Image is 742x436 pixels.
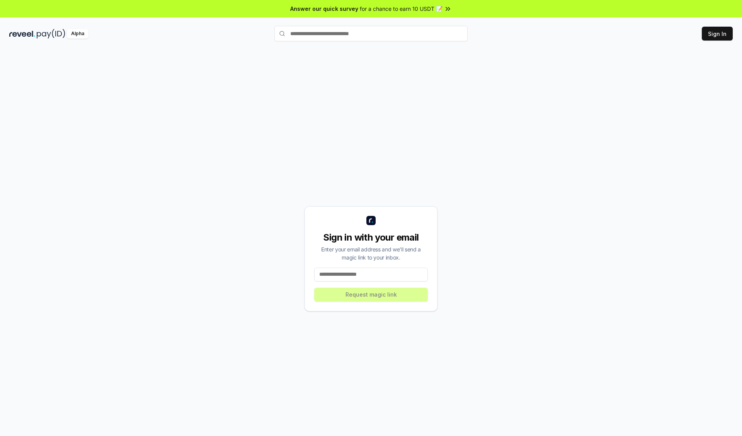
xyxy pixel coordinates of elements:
img: pay_id [37,29,65,39]
button: Sign In [702,27,733,41]
img: logo_small [366,216,376,225]
span: for a chance to earn 10 USDT 📝 [360,5,442,13]
span: Answer our quick survey [290,5,358,13]
div: Alpha [67,29,88,39]
div: Sign in with your email [314,231,428,244]
div: Enter your email address and we’ll send a magic link to your inbox. [314,245,428,261]
img: reveel_dark [9,29,35,39]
